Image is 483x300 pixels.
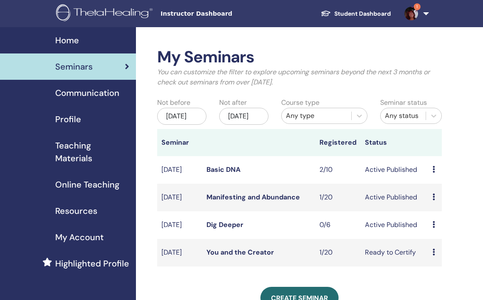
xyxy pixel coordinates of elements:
td: [DATE] [157,239,202,266]
a: Manifesting and Abundance [206,193,300,202]
div: [DATE] [219,108,268,125]
td: 1/20 [315,239,360,266]
td: Ready to Certify [361,239,429,266]
a: Basic DNA [206,165,240,174]
td: Active Published [361,184,429,211]
td: 0/6 [315,211,360,239]
a: Dig Deeper [206,220,243,229]
span: Resources [55,205,97,217]
div: Any status [385,111,421,121]
a: Student Dashboard [314,6,398,22]
a: You and the Creator [206,248,274,257]
label: Not after [219,98,247,108]
th: Registered [315,129,360,156]
img: logo.png [56,4,155,23]
td: 1/20 [315,184,360,211]
p: You can customize the filter to explore upcoming seminars beyond the next 3 months or check out s... [157,67,442,87]
span: Teaching Materials [55,139,129,165]
th: Status [361,129,429,156]
td: Active Published [361,211,429,239]
span: Instructor Dashboard [161,9,288,18]
span: Highlighted Profile [55,257,129,270]
span: Communication [55,87,119,99]
span: Profile [55,113,81,126]
span: Online Teaching [55,178,119,191]
div: Any type [286,111,347,121]
div: [DATE] [157,108,206,125]
img: graduation-cap-white.svg [321,10,331,17]
th: Seminar [157,129,202,156]
td: [DATE] [157,156,202,184]
td: 2/10 [315,156,360,184]
h2: My Seminars [157,48,442,67]
label: Not before [157,98,190,108]
span: My Account [55,231,104,244]
span: 1 [414,3,421,10]
label: Seminar status [380,98,427,108]
td: Active Published [361,156,429,184]
label: Course type [281,98,319,108]
td: [DATE] [157,211,202,239]
img: default.jpg [404,7,418,20]
span: Seminars [55,60,93,73]
span: Home [55,34,79,47]
td: [DATE] [157,184,202,211]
